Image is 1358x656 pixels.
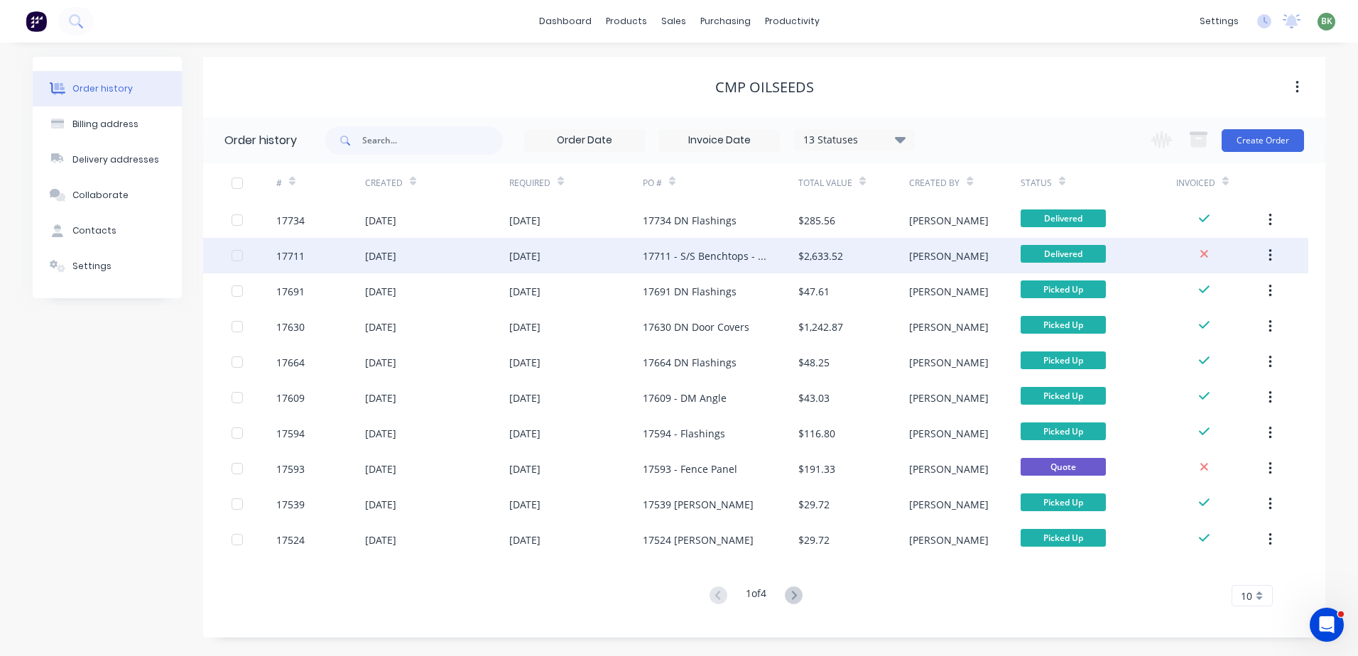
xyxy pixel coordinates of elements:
[365,284,396,299] div: [DATE]
[909,284,989,299] div: [PERSON_NAME]
[909,163,1020,202] div: Created By
[1222,129,1304,152] button: Create Order
[643,284,737,299] div: 17691 DN Flashings
[276,390,305,405] div: 17609
[525,130,644,151] input: Order Date
[532,11,599,32] a: dashboard
[33,177,182,213] button: Collaborate
[33,71,182,106] button: Order history
[1021,422,1106,440] span: Picked Up
[1321,15,1332,28] span: BK
[509,284,541,299] div: [DATE]
[365,390,396,405] div: [DATE]
[276,426,305,441] div: 17594
[909,390,989,405] div: [PERSON_NAME]
[643,319,749,334] div: 17630 DN Door Covers
[1021,493,1106,511] span: Picked Up
[72,82,133,95] div: Order history
[909,319,989,334] div: [PERSON_NAME]
[365,426,396,441] div: [DATE]
[276,213,305,228] div: 17734
[1021,351,1106,369] span: Picked Up
[798,390,830,405] div: $43.03
[643,355,737,370] div: 17664 DN Flashings
[643,390,727,405] div: 17609 - DM Angle
[276,284,305,299] div: 17691
[509,248,541,263] div: [DATE]
[798,319,843,334] div: $1,242.87
[909,497,989,512] div: [PERSON_NAME]
[365,461,396,476] div: [DATE]
[798,497,830,512] div: $29.72
[1021,245,1106,263] span: Delivered
[33,213,182,248] button: Contacts
[909,248,989,263] div: [PERSON_NAME]
[654,11,693,32] div: sales
[365,532,396,547] div: [DATE]
[795,132,914,148] div: 13 Statuses
[509,426,541,441] div: [DATE]
[224,132,297,149] div: Order history
[509,213,541,228] div: [DATE]
[643,426,725,441] div: 17594 - Flashings
[72,260,112,273] div: Settings
[599,11,654,32] div: products
[72,153,159,166] div: Delivery addresses
[1021,316,1106,334] span: Picked Up
[365,319,396,334] div: [DATE]
[276,355,305,370] div: 17664
[798,532,830,547] div: $29.72
[798,284,830,299] div: $47.61
[798,163,909,202] div: Total Value
[509,177,550,190] div: Required
[509,355,541,370] div: [DATE]
[1021,209,1106,227] span: Delivered
[715,79,814,96] div: CMP Oilseeds
[909,426,989,441] div: [PERSON_NAME]
[509,497,541,512] div: [DATE]
[909,532,989,547] div: [PERSON_NAME]
[1310,608,1344,642] iframe: Intercom live chat
[276,163,365,202] div: #
[1021,177,1052,190] div: Status
[798,355,830,370] div: $48.25
[33,106,182,142] button: Billing address
[509,163,643,202] div: Required
[643,248,770,263] div: 17711 - S/S Benchtops - Lab Extension
[660,130,779,151] input: Invoice Date
[276,177,282,190] div: #
[276,497,305,512] div: 17539
[276,461,305,476] div: 17593
[909,213,989,228] div: [PERSON_NAME]
[909,461,989,476] div: [PERSON_NAME]
[365,248,396,263] div: [DATE]
[33,142,182,177] button: Delivery addresses
[1021,529,1106,547] span: Picked Up
[1241,589,1252,603] span: 10
[1021,280,1106,298] span: Picked Up
[509,390,541,405] div: [DATE]
[909,177,960,190] div: Created By
[509,532,541,547] div: [DATE]
[746,586,766,606] div: 1 of 4
[276,248,305,263] div: 17711
[1193,11,1246,32] div: settings
[33,248,182,284] button: Settings
[643,461,737,476] div: 17593 - Fence Panel
[693,11,758,32] div: purchasing
[758,11,827,32] div: productivity
[26,11,47,32] img: Factory
[798,213,835,228] div: $285.56
[365,213,396,228] div: [DATE]
[643,177,662,190] div: PO #
[798,426,835,441] div: $116.80
[1176,177,1215,190] div: Invoiced
[1021,387,1106,405] span: Picked Up
[365,163,509,202] div: Created
[798,248,843,263] div: $2,633.52
[1176,163,1265,202] div: Invoiced
[509,319,541,334] div: [DATE]
[509,461,541,476] div: [DATE]
[365,497,396,512] div: [DATE]
[643,213,737,228] div: 17734 DN Flashings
